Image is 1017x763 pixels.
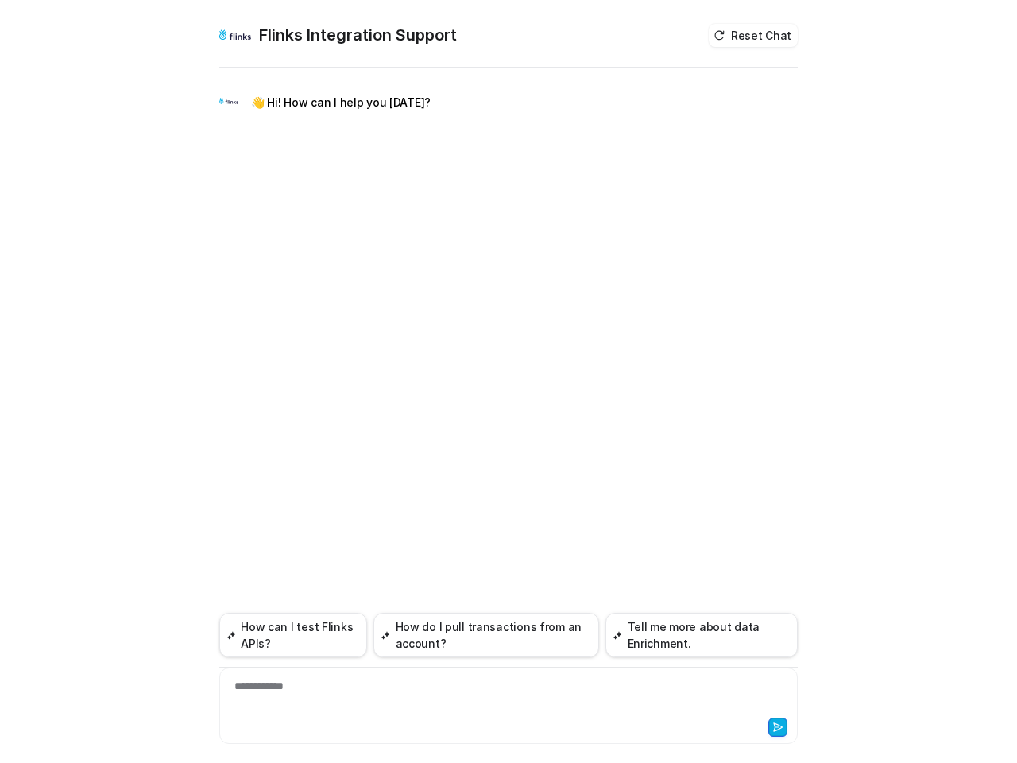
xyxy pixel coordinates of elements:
img: Widget [219,19,251,51]
h2: Flinks Integration Support [259,24,457,46]
button: Reset Chat [709,24,798,47]
p: 👋 Hi! How can I help you [DATE]? [251,93,431,112]
button: How do I pull transactions from an account? [373,613,599,657]
button: Tell me more about data Enrichment. [605,613,798,657]
img: Widget [219,91,238,110]
button: How can I test Flinks APIs? [219,613,367,657]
